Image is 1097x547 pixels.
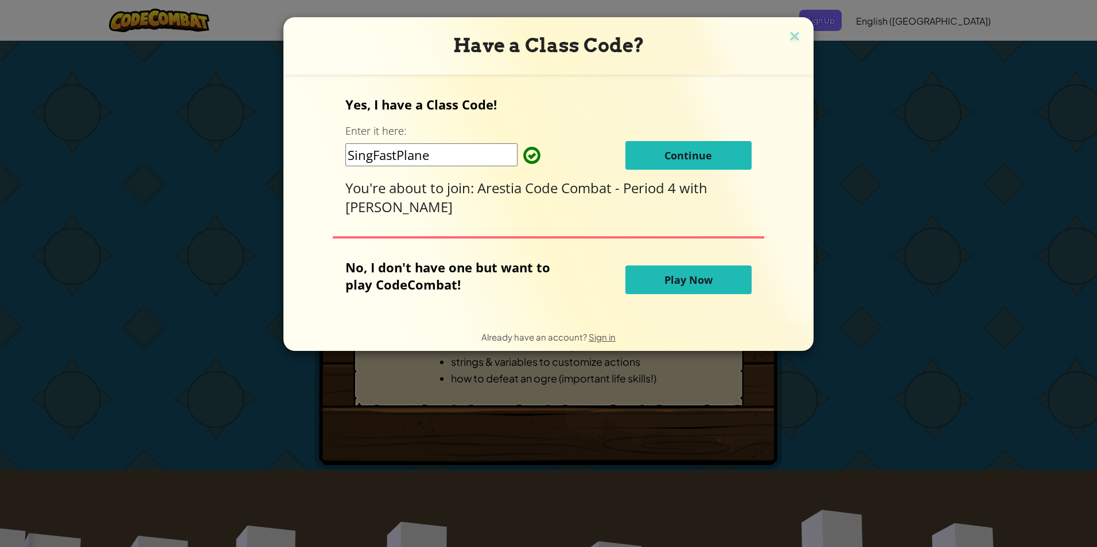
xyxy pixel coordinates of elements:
span: You're about to join: [345,178,477,197]
a: Sign in [589,331,616,342]
span: with [679,178,707,197]
p: No, I don't have one but want to play CodeCombat! [345,259,567,293]
img: close icon [787,29,802,46]
span: Play Now [664,273,713,287]
span: Already have an account? [481,331,589,342]
label: Enter it here: [345,124,406,138]
span: Arestia Code Combat - Period 4 [477,178,679,197]
span: Have a Class Code? [453,34,644,57]
button: Play Now [625,265,752,294]
p: Yes, I have a Class Code! [345,96,751,113]
span: [PERSON_NAME] [345,197,453,216]
span: Continue [664,149,712,162]
button: Continue [625,141,752,170]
